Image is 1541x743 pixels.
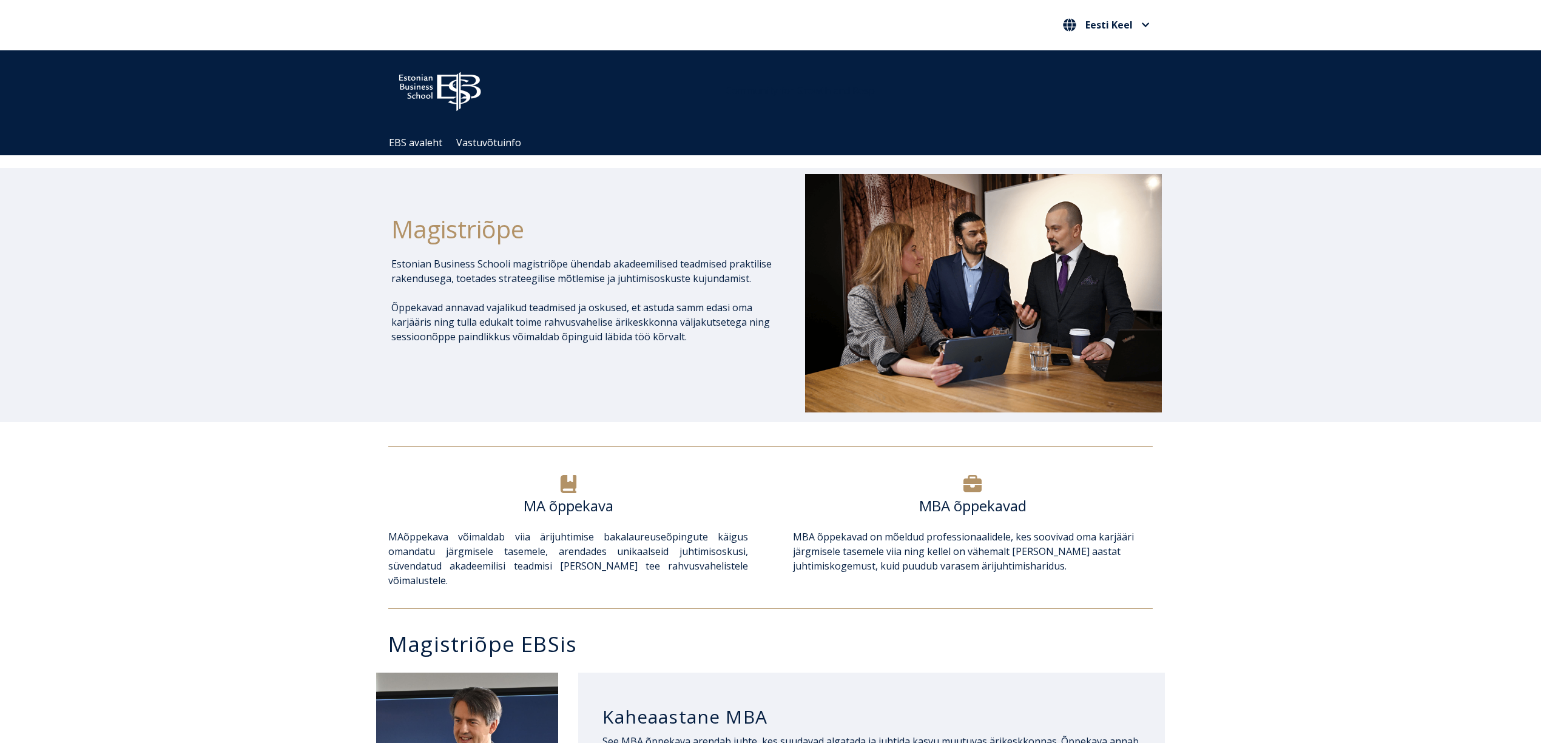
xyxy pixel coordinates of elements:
[388,633,1165,654] h3: Magistriõpe EBSis
[793,497,1153,515] h6: MBA õppekavad
[793,530,1153,573] p: õppekavad on mõeldud professionaalidele, kes soovivad oma karjääri järgmisele tasemele viia ning ...
[388,530,403,543] a: MA
[388,62,491,115] img: ebs_logo2016_white
[456,136,521,149] a: Vastuvõtuinfo
[391,300,772,344] p: Õppekavad annavad vajalikud teadmised ja oskused, et astuda samm edasi oma karjääris ning tulla e...
[726,84,875,97] span: Community for Growth and Resp
[793,530,815,543] a: MBA
[389,136,442,149] a: EBS avaleht
[388,497,748,515] h6: MA õppekava
[1060,15,1153,35] nav: Vali oma keel
[391,214,772,244] h1: Magistriõpe
[391,257,772,286] p: Estonian Business Schooli magistriõpe ühendab akadeemilised teadmised praktilise rakendusega, toe...
[1060,15,1153,35] button: Eesti Keel
[388,530,748,587] span: õppekava võimaldab viia ärijuhtimise bakalaureuseõpingute käigus omandatu järgmisele tasemele, ar...
[602,705,1141,728] h3: Kaheaastane MBA
[1085,20,1133,30] span: Eesti Keel
[805,174,1162,412] img: DSC_1073
[382,130,1171,155] div: Navigation Menu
